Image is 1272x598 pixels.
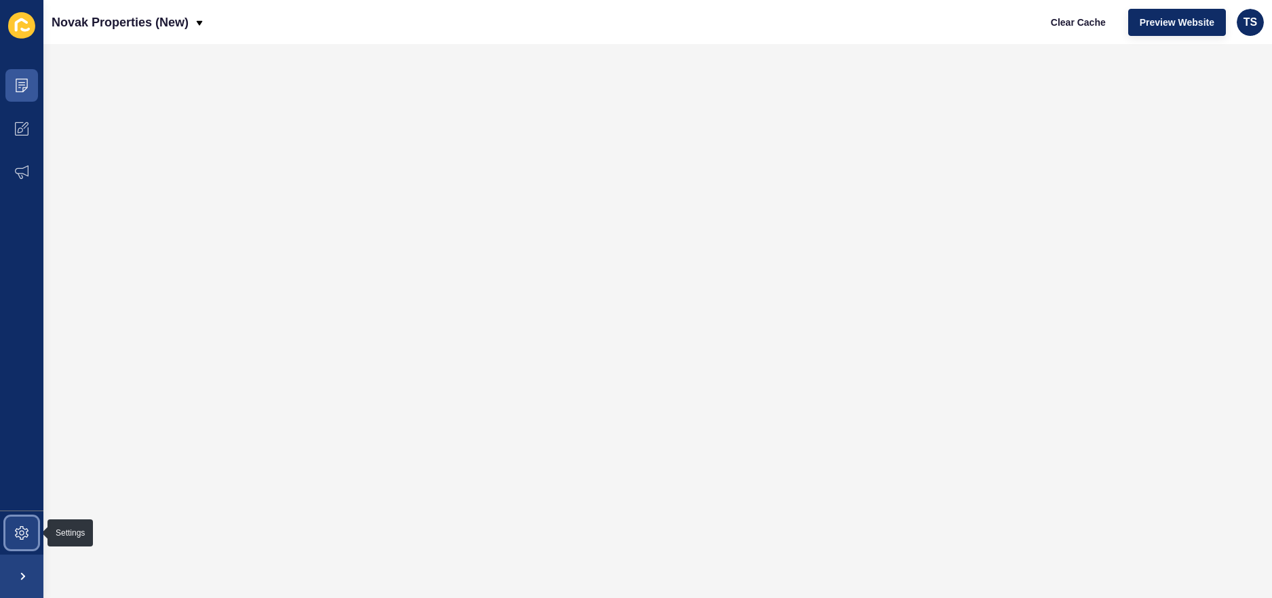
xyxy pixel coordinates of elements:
[56,527,85,538] div: Settings
[1140,16,1214,29] span: Preview Website
[1244,16,1257,29] span: TS
[1051,16,1106,29] span: Clear Cache
[1128,9,1226,36] button: Preview Website
[1039,9,1117,36] button: Clear Cache
[52,5,189,39] p: Novak Properties (New)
